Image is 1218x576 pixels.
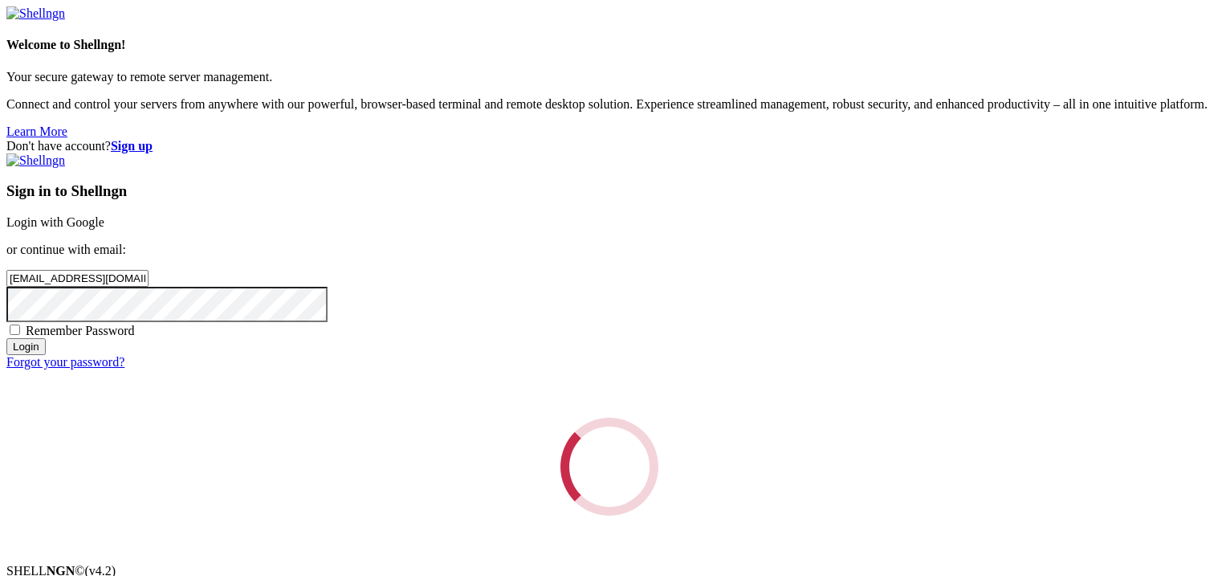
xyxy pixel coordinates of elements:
[111,139,153,153] a: Sign up
[10,325,20,335] input: Remember Password
[6,6,65,21] img: Shellngn
[6,70,1212,84] p: Your secure gateway to remote server management.
[6,270,149,287] input: Email address
[6,355,124,369] a: Forgot your password?
[6,125,67,138] a: Learn More
[6,215,104,229] a: Login with Google
[6,153,65,168] img: Shellngn
[6,139,1212,153] div: Don't have account?
[6,338,46,355] input: Login
[26,324,135,337] span: Remember Password
[6,182,1212,200] h3: Sign in to Shellngn
[6,243,1212,257] p: or continue with email:
[6,38,1212,52] h4: Welcome to Shellngn!
[560,418,658,516] div: Loading...
[6,97,1212,112] p: Connect and control your servers from anywhere with our powerful, browser-based terminal and remo...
